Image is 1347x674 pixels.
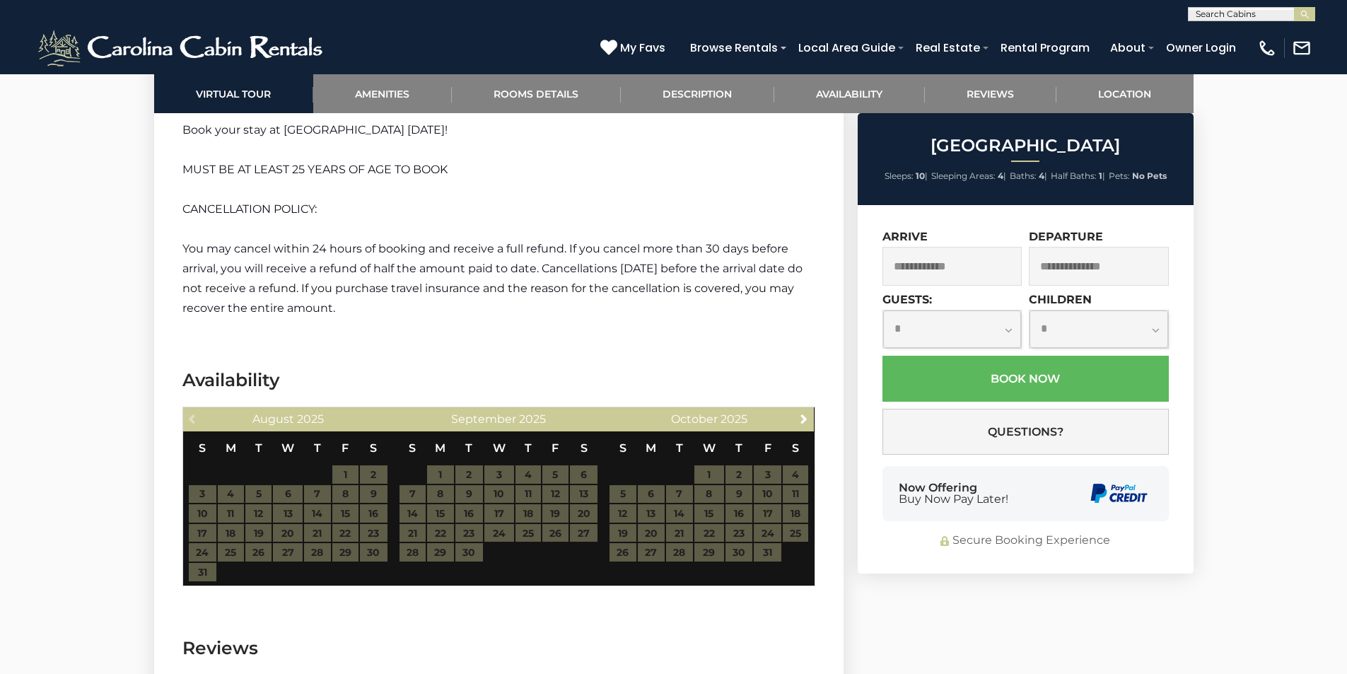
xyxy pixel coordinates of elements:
[1159,35,1243,60] a: Owner Login
[1109,170,1130,181] span: Pets:
[791,35,902,60] a: Local Area Guide
[671,412,718,426] span: October
[735,441,742,455] span: Thursday
[493,441,506,455] span: Wednesday
[619,441,626,455] span: Sunday
[370,441,377,455] span: Saturday
[451,412,516,426] span: September
[899,494,1008,505] span: Buy Now Pay Later!
[721,412,747,426] span: 2025
[909,35,987,60] a: Real Estate
[1010,170,1037,181] span: Baths:
[600,39,669,57] a: My Favs
[998,170,1003,181] strong: 4
[764,441,771,455] span: Friday
[35,27,329,69] img: White-1-2.png
[792,441,799,455] span: Saturday
[182,636,815,661] h3: Reviews
[1029,230,1103,243] label: Departure
[931,167,1006,185] li: |
[882,293,932,306] label: Guests:
[314,441,321,455] span: Thursday
[882,409,1169,455] button: Questions?
[885,167,928,185] li: |
[465,441,472,455] span: Tuesday
[683,35,785,60] a: Browse Rentals
[931,170,996,181] span: Sleeping Areas:
[1039,170,1044,181] strong: 4
[255,441,262,455] span: Tuesday
[342,441,349,455] span: Friday
[882,356,1169,402] button: Book Now
[1051,170,1097,181] span: Half Baths:
[182,242,803,315] span: You may cancel within 24 hours of booking and receive a full refund. If you cancel more than 30 d...
[1056,74,1194,113] a: Location
[1292,38,1312,58] img: mail-regular-white.png
[885,170,914,181] span: Sleeps:
[1103,35,1153,60] a: About
[774,74,925,113] a: Availability
[281,441,294,455] span: Wednesday
[1051,167,1105,185] li: |
[1010,167,1047,185] li: |
[226,441,236,455] span: Monday
[182,163,448,176] span: MUST BE AT LEAST 25 YEARS OF AGE TO BOOK
[621,74,774,113] a: Description
[993,35,1097,60] a: Rental Program
[1257,38,1277,58] img: phone-regular-white.png
[581,441,588,455] span: Saturday
[182,368,815,393] h3: Availability
[703,441,716,455] span: Wednesday
[899,482,1008,505] div: Now Offering
[182,202,317,216] span: CANCELLATION POLICY:
[1132,170,1167,181] strong: No Pets
[925,74,1056,113] a: Reviews
[1099,170,1102,181] strong: 1
[252,412,294,426] span: August
[552,441,559,455] span: Friday
[297,412,324,426] span: 2025
[154,74,313,113] a: Virtual Tour
[882,230,928,243] label: Arrive
[861,136,1190,155] h2: [GEOGRAPHIC_DATA]
[409,441,416,455] span: Sunday
[882,533,1169,549] div: Secure Booking Experience
[916,170,925,181] strong: 10
[525,441,532,455] span: Thursday
[182,123,448,136] span: Book your stay at [GEOGRAPHIC_DATA] [DATE]!
[798,413,810,424] span: Next
[676,441,683,455] span: Tuesday
[519,412,546,426] span: 2025
[452,74,621,113] a: Rooms Details
[795,409,812,427] a: Next
[199,441,206,455] span: Sunday
[1029,293,1092,306] label: Children
[620,39,665,57] span: My Favs
[646,441,656,455] span: Monday
[435,441,445,455] span: Monday
[313,74,452,113] a: Amenities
